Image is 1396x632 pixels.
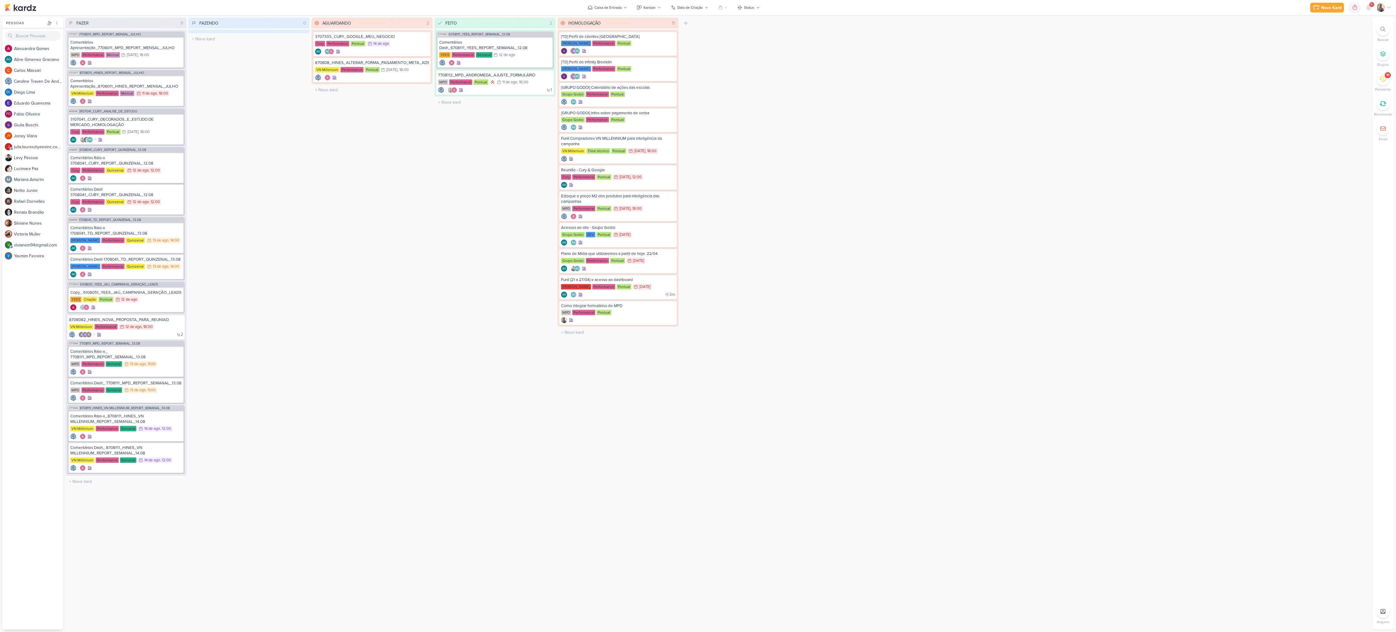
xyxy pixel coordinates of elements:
[570,124,577,130] div: Aline Gimenez Graciano
[14,133,63,139] div: J o n e y V i a n a
[561,124,567,130] div: Criador(a): Caroline Traven De Andrade
[120,91,134,96] div: Mensal
[438,87,444,93] div: Criador(a): Caroline Traven De Andrade
[324,75,331,81] img: Alessandra Gomes
[68,148,78,152] span: AG493
[611,148,626,154] div: Pontual
[610,92,625,97] div: Pontual
[80,207,86,213] img: Alessandra Gomes
[1321,5,1341,11] div: Novo Kard
[561,251,675,256] div: Plano de Mídia que utilizaremos a partir de hoje. 22/04
[14,78,63,85] div: C a r o l i n e T r a v e n D e A n d r a d e
[5,67,12,74] img: Carlos Massari
[570,48,577,54] img: Giulia Boschi
[79,110,137,113] span: 3107041_CURY_ANALISE_DE_ESTUDO
[81,199,105,205] div: Performance
[587,148,610,154] div: Time técnico
[14,242,63,248] div: v i v i a n e m 9 4 @ g m a i l . c o m
[71,209,75,212] p: AG
[316,50,320,53] p: AG
[517,80,528,84] div: , 16:00
[561,239,567,246] div: Aline Gimenez Graciano
[68,33,78,36] span: CT1271
[88,139,92,142] p: AG
[126,238,145,243] div: Quinzenal
[80,60,86,66] img: Alessandra Gomes
[561,99,567,105] div: Criador(a): Caroline Traven De Andrade
[476,52,492,58] div: Semanal
[633,259,644,263] div: [DATE]
[562,241,566,244] p: AG
[70,225,182,236] div: Comentários Raio-x 1708041_TD_REPORT_QUINZENAL_13.08
[561,73,567,79] img: Giulia Boschi
[70,238,100,243] div: [PERSON_NAME]
[5,176,12,183] img: Mariana Amorim
[575,75,579,78] p: AG
[190,35,308,43] input: + Novo kard
[70,245,76,251] div: Aline Gimenez Graciano
[168,239,179,242] div: , 14:00
[70,60,76,66] img: Caroline Traven De Andrade
[5,121,12,129] img: Giulia Boschi
[315,48,321,55] div: Aline Gimenez Graciano
[5,31,61,41] input: Buscar Pessoas
[71,247,75,250] p: AG
[1378,37,1389,42] p: Buscar
[79,148,146,152] span: 3708041_CURY_REPORT_QUINZENAL_12.08
[79,218,141,222] span: 1708041_TD_REPORT_QUINZENAL_13.08
[14,231,63,237] div: V i c t o r i a M u l l e r
[447,60,455,66] div: Colaboradores: Alessandra Gomes
[14,166,63,172] div: L u c i m a r a P a z
[575,50,579,53] p: AG
[365,67,380,72] div: Pontual
[562,184,566,187] p: AG
[586,92,609,97] div: Performance
[14,100,63,106] div: E d u a r d o Q u a r e s m a
[133,169,149,172] div: 12 de ago
[96,91,119,96] div: Performance
[126,264,145,269] div: Quinzenal
[78,98,86,104] div: Colaboradores: Alessandra Gomes
[5,198,12,205] img: Rafael Dornelles
[561,239,567,246] div: Criador(a): Aline Gimenez Graciano
[315,75,321,81] img: Caroline Traven De Andrade
[14,56,63,63] div: A l i n e G i m e n e z G r a c i a n o
[5,230,12,238] img: Victoria Muller
[153,265,168,269] div: 13 de ago
[5,219,12,227] img: Silviane Nunes
[610,117,625,122] div: Pontual
[561,156,567,162] img: Caroline Traven De Andrade
[323,48,334,55] div: Colaboradores: Aline Gimenez Graciano, Alessandra Gomes
[5,252,12,259] img: Yasmim Ferreira
[80,175,86,181] img: Alessandra Gomes
[14,144,63,150] div: j u l i a . l o u r e s @ y e e s i n c . c o m . b r
[341,67,364,72] div: Performance
[619,233,630,237] div: [DATE]
[1375,87,1391,92] p: Pendente
[386,68,397,72] div: [DATE]
[101,238,125,243] div: Performance
[7,134,10,138] p: JV
[70,137,76,143] div: Criador(a): Aline Gimenez Graciano
[5,20,46,26] div: Pessoas
[157,92,168,95] div: , 18:00
[619,207,630,211] div: [DATE]
[572,101,576,104] p: AG
[80,283,158,286] span: 6108051_YEES_JAÚ_CAMPANHA_GERAÇÃO_LEADS
[315,48,321,55] div: Criador(a): Aline Gimenez Graciano
[586,117,609,122] div: Performance
[326,41,349,46] div: Performance
[561,213,567,219] div: Criador(a): Caroline Traven De Andrade
[5,143,12,150] div: julia.loures@yeesinc.com.br
[5,165,12,172] img: Lucimara Paz
[14,89,63,95] div: D i e g o L i m a
[561,34,675,39] div: [TD] Perfil de clientes Alto da Lapa
[1377,3,1385,12] img: Iara Santos
[550,88,552,92] span: 1
[570,99,577,105] div: Aline Gimenez Graciano
[561,213,567,219] img: Caroline Traven De Andrade
[78,207,86,213] div: Colaboradores: Alessandra Gomes
[93,137,96,142] span: +1
[424,20,431,26] div: 2
[315,34,429,39] div: 3707303_CURY_GOOGLE_MEU_NEGOCIO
